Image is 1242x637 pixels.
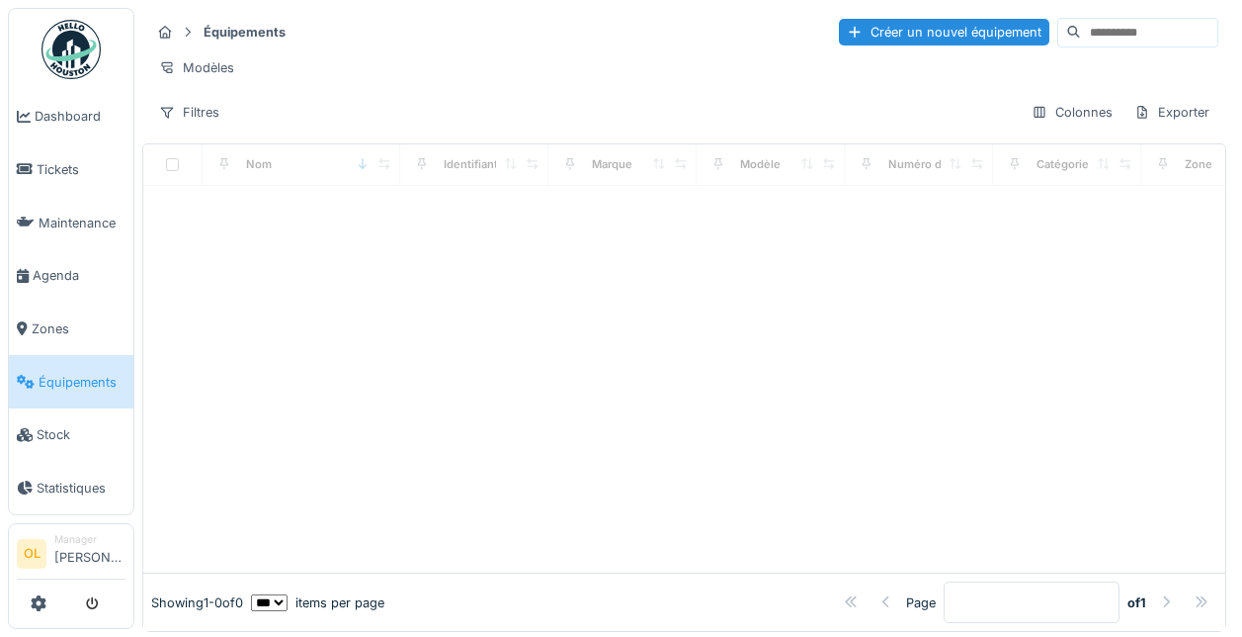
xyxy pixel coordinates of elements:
[740,156,781,173] div: Modèle
[33,266,125,285] span: Agenda
[1023,98,1121,127] div: Colonnes
[246,156,272,173] div: Nom
[1185,156,1212,173] div: Zone
[54,532,125,575] li: [PERSON_NAME]
[39,214,125,232] span: Maintenance
[54,532,125,547] div: Manager
[150,98,228,127] div: Filtres
[839,19,1049,45] div: Créer un nouvel équipement
[37,160,125,179] span: Tickets
[592,156,632,173] div: Marque
[39,373,125,392] span: Équipements
[9,90,133,143] a: Dashboard
[906,593,936,612] div: Page
[1036,156,1174,173] div: Catégories d'équipement
[41,20,101,79] img: Badge_color-CXgf-gQk.svg
[32,319,125,338] span: Zones
[17,539,46,569] li: OL
[196,23,293,42] strong: Équipements
[888,156,979,173] div: Numéro de Série
[444,156,539,173] div: Identifiant interne
[9,409,133,462] a: Stock
[9,249,133,303] a: Agenda
[9,303,133,356] a: Zones
[9,462,133,515] a: Statistiques
[9,196,133,249] a: Maintenance
[17,532,125,580] a: OL Manager[PERSON_NAME]
[37,425,125,444] span: Stock
[1125,98,1218,127] div: Exporter
[35,107,125,126] span: Dashboard
[150,53,243,82] div: Modèles
[251,593,384,612] div: items per page
[37,479,125,498] span: Statistiques
[151,593,243,612] div: Showing 1 - 0 of 0
[9,355,133,409] a: Équipements
[1127,593,1146,612] strong: of 1
[9,143,133,197] a: Tickets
